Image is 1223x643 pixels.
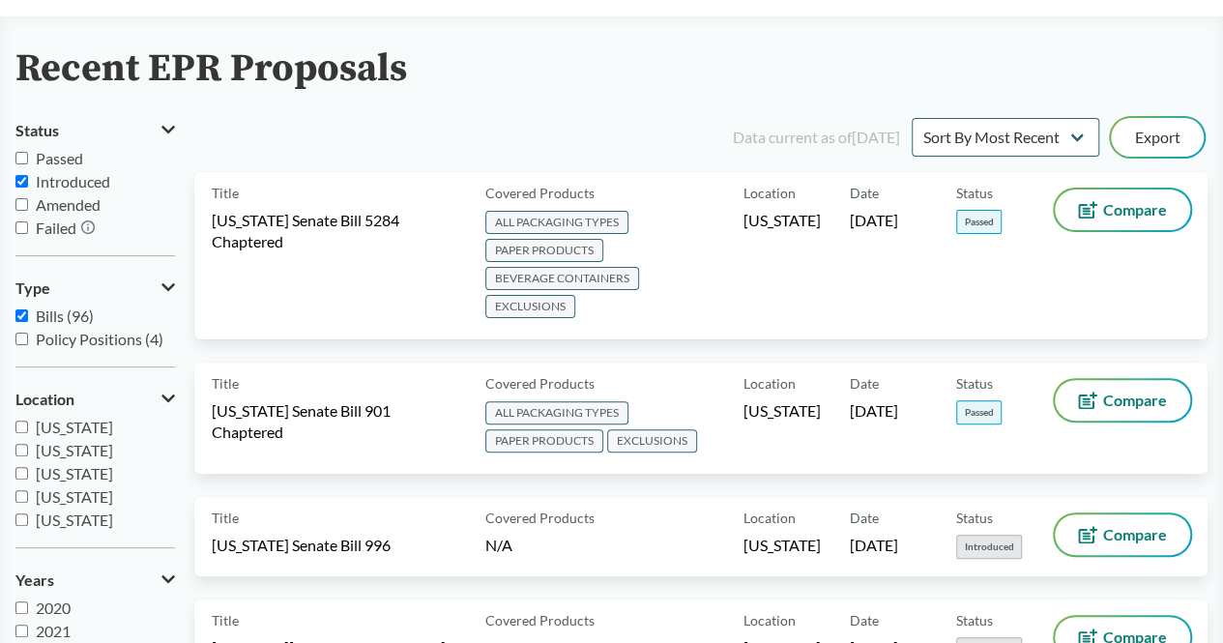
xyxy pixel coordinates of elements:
span: N/A [485,536,512,554]
span: [DATE] [850,535,898,556]
span: [US_STATE] [36,418,113,436]
span: Passed [956,210,1002,234]
span: PAPER PRODUCTS [485,429,603,453]
input: Introduced [15,175,28,188]
span: Passed [956,400,1002,424]
span: [US_STATE] [36,511,113,529]
span: [US_STATE] [36,441,113,459]
span: Covered Products [485,610,595,630]
span: Title [212,373,239,394]
span: [US_STATE] [743,535,821,556]
input: 2020 [15,601,28,614]
span: ALL PACKAGING TYPES [485,401,628,424]
button: Type [15,272,175,305]
span: Status [956,373,993,394]
span: Amended [36,195,101,214]
span: Bills (96) [36,307,94,325]
span: Status [956,508,993,528]
span: [US_STATE] Senate Bill 5284 Chaptered [212,210,462,252]
span: [DATE] [850,400,898,422]
span: Policy Positions (4) [36,330,163,348]
span: Location [743,508,796,528]
button: Compare [1055,190,1190,230]
span: [US_STATE] Senate Bill 901 Chaptered [212,400,462,443]
input: 2021 [15,625,28,637]
span: Failed [36,219,76,237]
span: [US_STATE] [36,464,113,482]
input: [US_STATE] [15,444,28,456]
div: Data current as of [DATE] [733,126,900,149]
span: [US_STATE] [743,210,821,231]
input: [US_STATE] [15,490,28,503]
input: [US_STATE] [15,467,28,480]
span: Date [850,610,879,630]
span: [DATE] [850,210,898,231]
button: Compare [1055,514,1190,555]
span: Years [15,571,54,589]
span: Location [15,391,74,408]
span: 2021 [36,622,71,640]
span: Status [956,183,993,203]
span: [US_STATE] Senate Bill 996 [212,535,391,556]
span: 2020 [36,599,71,617]
button: Export [1111,118,1204,157]
span: Title [212,610,239,630]
span: Covered Products [485,183,595,203]
button: Years [15,564,175,597]
button: Status [15,114,175,147]
h2: Recent EPR Proposals [15,47,407,91]
span: Date [850,508,879,528]
button: Compare [1055,380,1190,421]
span: Compare [1103,527,1167,542]
span: Type [15,279,50,297]
span: Date [850,373,879,394]
span: EXCLUSIONS [607,429,697,453]
input: Policy Positions (4) [15,333,28,345]
button: Location [15,383,175,416]
span: Covered Products [485,373,595,394]
span: Location [743,183,796,203]
span: Introduced [36,172,110,190]
span: Date [850,183,879,203]
span: Covered Products [485,508,595,528]
span: Title [212,183,239,203]
input: Bills (96) [15,309,28,322]
span: Location [743,373,796,394]
span: Introduced [956,535,1022,559]
span: BEVERAGE CONTAINERS [485,267,639,290]
span: Status [956,610,993,630]
span: ALL PACKAGING TYPES [485,211,628,234]
input: Failed [15,221,28,234]
input: [US_STATE] [15,513,28,526]
span: [US_STATE] [36,487,113,506]
input: [US_STATE] [15,421,28,433]
input: Passed [15,152,28,164]
input: Amended [15,198,28,211]
span: Title [212,508,239,528]
span: Compare [1103,393,1167,408]
span: Passed [36,149,83,167]
span: PAPER PRODUCTS [485,239,603,262]
span: Location [743,610,796,630]
span: Status [15,122,59,139]
span: [US_STATE] [743,400,821,422]
span: Compare [1103,202,1167,218]
span: EXCLUSIONS [485,295,575,318]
